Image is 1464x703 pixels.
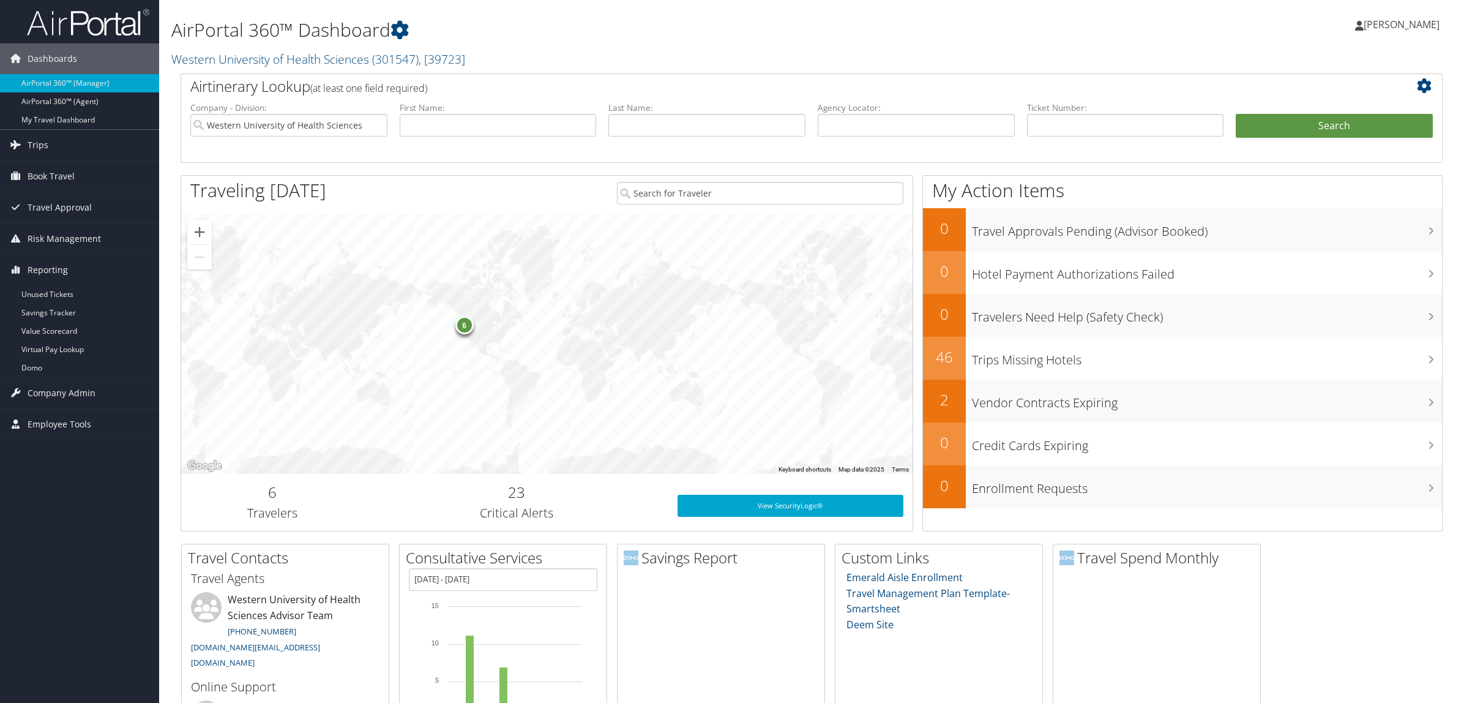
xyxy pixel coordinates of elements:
[28,224,101,254] span: Risk Management
[923,261,966,282] h2: 0
[972,474,1442,497] h3: Enrollment Requests
[923,218,966,239] h2: 0
[28,192,92,223] span: Travel Approval
[187,220,212,244] button: Zoom in
[923,389,966,410] h2: 2
[1236,114,1433,138] button: Search
[431,602,439,609] tspan: 15
[191,679,379,696] h3: Online Support
[1027,102,1224,114] label: Ticket Number:
[28,43,77,74] span: Dashboards
[228,626,296,637] a: [PHONE_NUMBER]
[972,345,1442,369] h3: Trips Missing Hotels
[842,547,1042,568] h2: Custom Links
[923,347,966,367] h2: 46
[624,551,638,565] img: domo-logo.png
[838,466,884,473] span: Map data ©2025
[190,76,1328,97] h2: Airtinerary Lookup
[435,677,439,684] tspan: 5
[185,592,386,674] li: Western University of Health Sciences Advisor Team
[923,465,1442,508] a: 0Enrollment Requests
[187,245,212,269] button: Zoom out
[184,458,225,474] img: Google
[624,547,824,568] h2: Savings Report
[1059,551,1074,565] img: domo-logo.png
[188,547,389,568] h2: Travel Contacts
[617,182,903,205] input: Search for Traveler
[28,130,48,160] span: Trips
[972,260,1442,283] h3: Hotel Payment Authorizations Failed
[923,423,1442,465] a: 0Credit Cards Expiring
[846,571,963,584] a: Emerald Aisle Enrollment
[608,102,805,114] label: Last Name:
[923,251,1442,294] a: 0Hotel Payment Authorizations Failed
[846,618,894,631] a: Deem Site
[191,642,320,669] a: [DOMAIN_NAME][EMAIL_ADDRESS][DOMAIN_NAME]
[190,102,387,114] label: Company - Division:
[972,431,1442,454] h3: Credit Cards Expiring
[190,482,355,503] h2: 6
[923,304,966,325] h2: 0
[310,81,427,95] span: (at least one field required)
[190,505,355,522] h3: Travelers
[373,505,660,522] h3: Critical Alerts
[923,380,1442,423] a: 2Vendor Contracts Expiring
[1364,18,1440,31] span: [PERSON_NAME]
[846,587,1010,616] a: Travel Management Plan Template- Smartsheet
[419,51,465,67] span: , [ 39723 ]
[373,482,660,503] h2: 23
[191,570,379,587] h3: Travel Agents
[923,208,1442,251] a: 0Travel Approvals Pending (Advisor Booked)
[972,217,1442,240] h3: Travel Approvals Pending (Advisor Booked)
[972,388,1442,412] h3: Vendor Contracts Expiring
[455,316,474,334] div: 6
[190,178,326,203] h1: Traveling [DATE]
[1059,547,1260,568] h2: Travel Spend Monthly
[28,409,91,440] span: Employee Tools
[171,17,1025,43] h1: AirPortal 360™ Dashboard
[1355,6,1452,43] a: [PERSON_NAME]
[171,51,465,67] a: Western University of Health Sciences
[678,495,903,517] a: View SecurityLogic®
[923,178,1442,203] h1: My Action Items
[28,255,68,285] span: Reporting
[923,337,1442,380] a: 46Trips Missing Hotels
[184,458,225,474] a: Open this area in Google Maps (opens a new window)
[400,102,597,114] label: First Name:
[923,294,1442,337] a: 0Travelers Need Help (Safety Check)
[892,466,909,473] a: Terms (opens in new tab)
[431,639,439,647] tspan: 10
[923,475,966,496] h2: 0
[818,102,1015,114] label: Agency Locator:
[372,51,419,67] span: ( 301547 )
[923,432,966,453] h2: 0
[28,161,75,192] span: Book Travel
[406,547,607,568] h2: Consultative Services
[28,378,95,408] span: Company Admin
[972,303,1442,326] h3: Travelers Need Help (Safety Check)
[779,465,831,474] button: Keyboard shortcuts
[27,8,149,37] img: airportal-logo.png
